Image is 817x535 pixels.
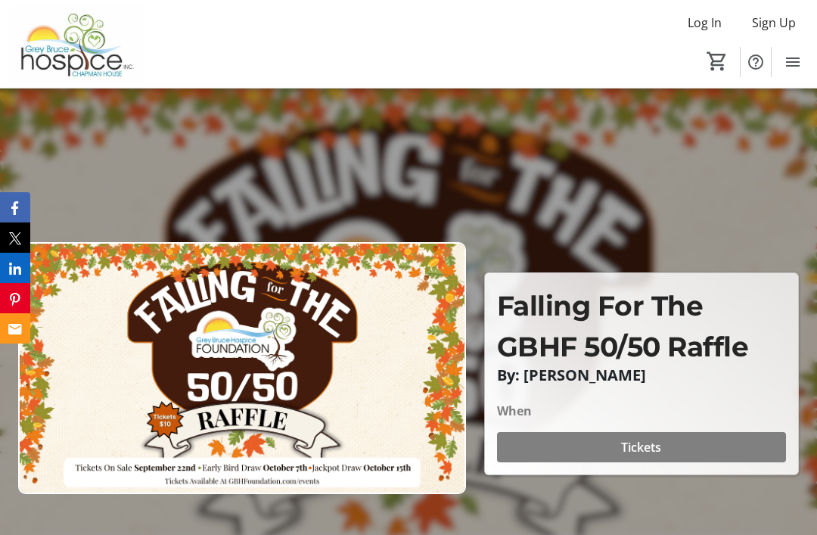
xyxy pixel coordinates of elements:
[740,11,808,35] button: Sign Up
[688,14,722,32] span: Log In
[9,6,144,82] img: Grey Bruce Hospice's Logo
[741,47,771,77] button: Help
[621,438,661,456] span: Tickets
[497,432,786,462] button: Tickets
[676,11,734,35] button: Log In
[497,367,786,384] p: By: [PERSON_NAME]
[497,289,749,363] span: Falling For The GBHF 50/50 Raffle
[497,402,532,420] div: When
[752,14,796,32] span: Sign Up
[18,242,466,494] img: Campaign CTA Media Photo
[778,47,808,77] button: Menu
[704,48,731,75] button: Cart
